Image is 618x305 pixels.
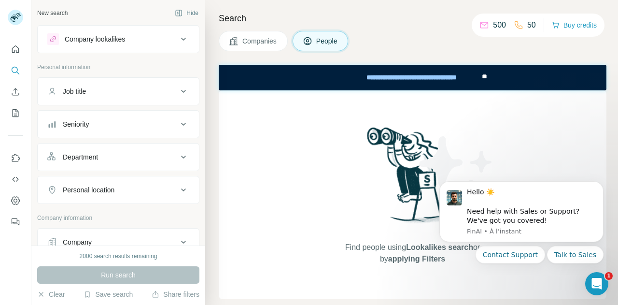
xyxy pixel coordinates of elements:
[219,12,606,25] h4: Search
[38,28,199,51] button: Company lookalikes
[84,290,133,299] button: Save search
[80,252,157,261] div: 2000 search results remaining
[38,113,199,136] button: Seniority
[37,214,199,222] p: Company information
[8,41,23,58] button: Quick start
[63,237,92,247] div: Company
[219,65,606,90] iframe: Banner
[335,242,490,265] span: Find people using or by
[38,178,199,202] button: Personal location
[38,80,199,103] button: Job title
[168,6,205,20] button: Hide
[406,243,473,251] span: Lookalikes search
[388,255,445,263] span: applying Filters
[63,87,86,96] div: Job title
[8,171,23,188] button: Use Surfe API
[63,119,89,129] div: Seniority
[8,213,23,231] button: Feedback
[63,185,114,195] div: Personal location
[527,19,536,31] p: 50
[425,170,618,300] iframe: Intercom notifications message
[37,290,65,299] button: Clear
[38,145,199,169] button: Department
[585,272,608,295] iframe: Intercom live chat
[493,19,506,31] p: 500
[316,36,338,46] span: People
[37,63,199,72] p: Personal information
[65,34,125,44] div: Company lookalikes
[37,9,68,17] div: New search
[8,192,23,209] button: Dashboard
[242,36,278,46] span: Companies
[8,62,23,79] button: Search
[8,149,23,167] button: Use Surfe on LinkedIn
[63,152,98,162] div: Department
[413,129,500,216] img: Surfe Illustration - Stars
[8,104,23,122] button: My lists
[8,83,23,101] button: Enrich CSV
[38,231,199,254] button: Company
[152,290,199,299] button: Share filters
[552,18,597,32] button: Buy credits
[605,272,613,280] span: 1
[363,125,463,232] img: Surfe Illustration - Woman searching with binoculars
